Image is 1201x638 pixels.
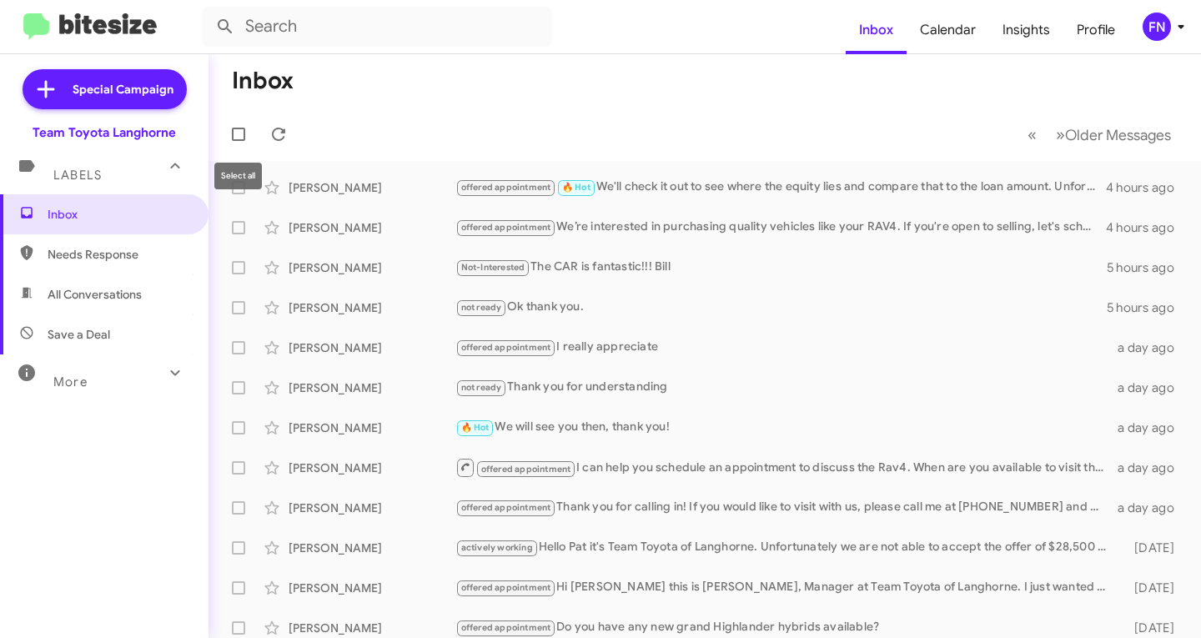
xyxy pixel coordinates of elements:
[455,178,1106,197] div: We'll check it out to see where the equity lies and compare that to the loan amount. Unfortunatel...
[461,502,551,513] span: offered appointment
[48,326,110,343] span: Save a Deal
[455,538,1115,557] div: Hello Pat it's Team Toyota of Langhorne. Unfortunately we are not able to accept the offer of $28...
[562,182,590,193] span: 🔥 Hot
[1018,118,1047,152] button: Previous
[461,622,551,633] span: offered appointment
[289,259,455,276] div: [PERSON_NAME]
[455,338,1115,357] div: I really appreciate
[289,540,455,556] div: [PERSON_NAME]
[461,302,502,313] span: not ready
[48,246,189,263] span: Needs Response
[289,339,455,356] div: [PERSON_NAME]
[455,457,1115,478] div: I can help you schedule an appointment to discuss the Rav4. When are you available to visit the d...
[455,418,1115,437] div: We will see you then, thank you!
[461,382,502,393] span: not ready
[73,81,173,98] span: Special Campaign
[1115,620,1188,636] div: [DATE]
[455,298,1107,317] div: Ok thank you.
[461,262,525,273] span: Not-Interested
[53,374,88,389] span: More
[1115,580,1188,596] div: [DATE]
[1063,6,1128,54] a: Profile
[289,179,455,196] div: [PERSON_NAME]
[455,578,1115,597] div: Hi [PERSON_NAME] this is [PERSON_NAME], Manager at Team Toyota of Langhorne. I just wanted to che...
[907,6,989,54] a: Calendar
[1115,379,1188,396] div: a day ago
[1018,118,1181,152] nav: Page navigation example
[1107,259,1188,276] div: 5 hours ago
[461,542,533,553] span: actively working
[289,299,455,316] div: [PERSON_NAME]
[1046,118,1181,152] button: Next
[1107,299,1188,316] div: 5 hours ago
[289,219,455,236] div: [PERSON_NAME]
[48,286,142,303] span: All Conversations
[1115,339,1188,356] div: a day ago
[289,419,455,436] div: [PERSON_NAME]
[1143,13,1171,41] div: FN
[455,618,1115,637] div: Do you have any new grand Highlander hybrids available?
[989,6,1063,54] a: Insights
[1115,540,1188,556] div: [DATE]
[1106,219,1188,236] div: 4 hours ago
[202,7,552,47] input: Search
[461,182,551,193] span: offered appointment
[481,464,571,475] span: offered appointment
[455,258,1107,277] div: The CAR is fantastic!!! Bill
[1056,124,1065,145] span: »
[53,168,102,183] span: Labels
[232,68,294,94] h1: Inbox
[846,6,907,54] a: Inbox
[461,422,490,433] span: 🔥 Hot
[289,379,455,396] div: [PERSON_NAME]
[23,69,187,109] a: Special Campaign
[1115,460,1188,476] div: a day ago
[1115,500,1188,516] div: a day ago
[455,378,1115,397] div: Thank you for understanding
[214,163,262,189] div: Select all
[455,498,1115,517] div: Thank you for calling in! If you would like to visit with us, please call me at [PHONE_NUMBER] an...
[1115,419,1188,436] div: a day ago
[1065,126,1171,144] span: Older Messages
[33,124,176,141] div: Team Toyota Langhorne
[455,218,1106,237] div: We’re interested in purchasing quality vehicles like your RAV4. If you're open to selling, let's ...
[289,500,455,516] div: [PERSON_NAME]
[461,222,551,233] span: offered appointment
[1106,179,1188,196] div: 4 hours ago
[1128,13,1183,41] button: FN
[289,580,455,596] div: [PERSON_NAME]
[461,582,551,593] span: offered appointment
[1028,124,1037,145] span: «
[48,206,189,223] span: Inbox
[289,620,455,636] div: [PERSON_NAME]
[461,342,551,353] span: offered appointment
[289,460,455,476] div: [PERSON_NAME]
